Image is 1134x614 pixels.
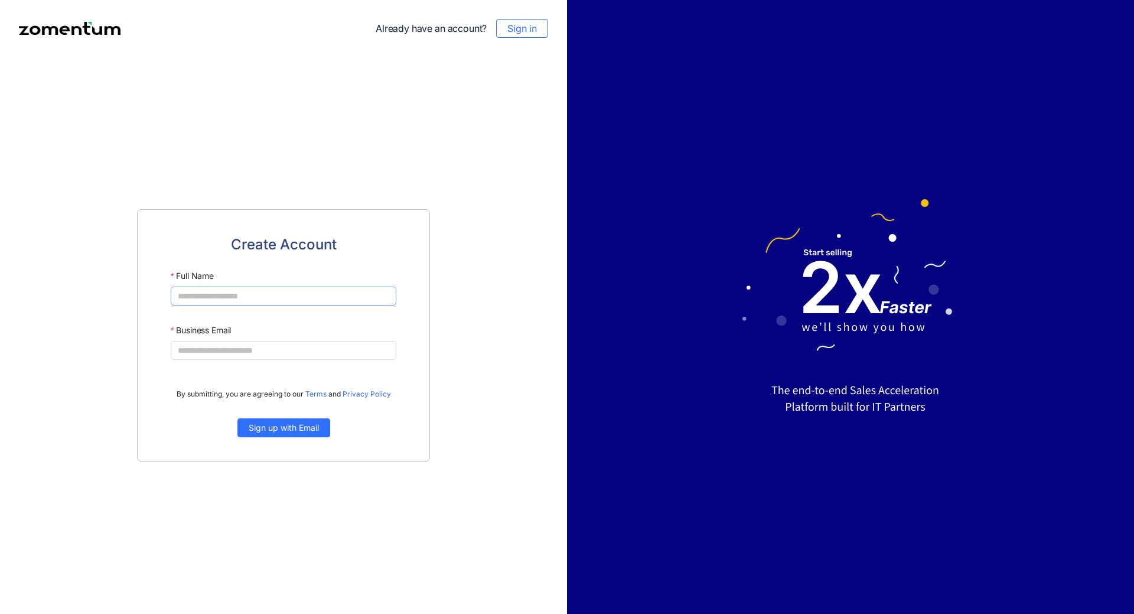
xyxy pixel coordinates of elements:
label: Business Email [171,320,231,341]
label: Full Name [171,265,214,287]
div: Already have an account? [376,19,548,38]
img: Zomentum logo [19,22,120,35]
span: Create Account [231,233,337,256]
button: Sign up with Email [237,418,330,437]
input: Business Email [171,341,396,360]
input: Full Name [171,287,396,306]
button: Sign in [496,19,548,38]
a: Privacy Policy [343,389,391,398]
a: Terms [305,389,327,398]
span: Sign in [507,21,537,35]
span: Sign up with Email [249,421,319,434]
span: By submitting, you are agreeing to our and [177,389,391,399]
